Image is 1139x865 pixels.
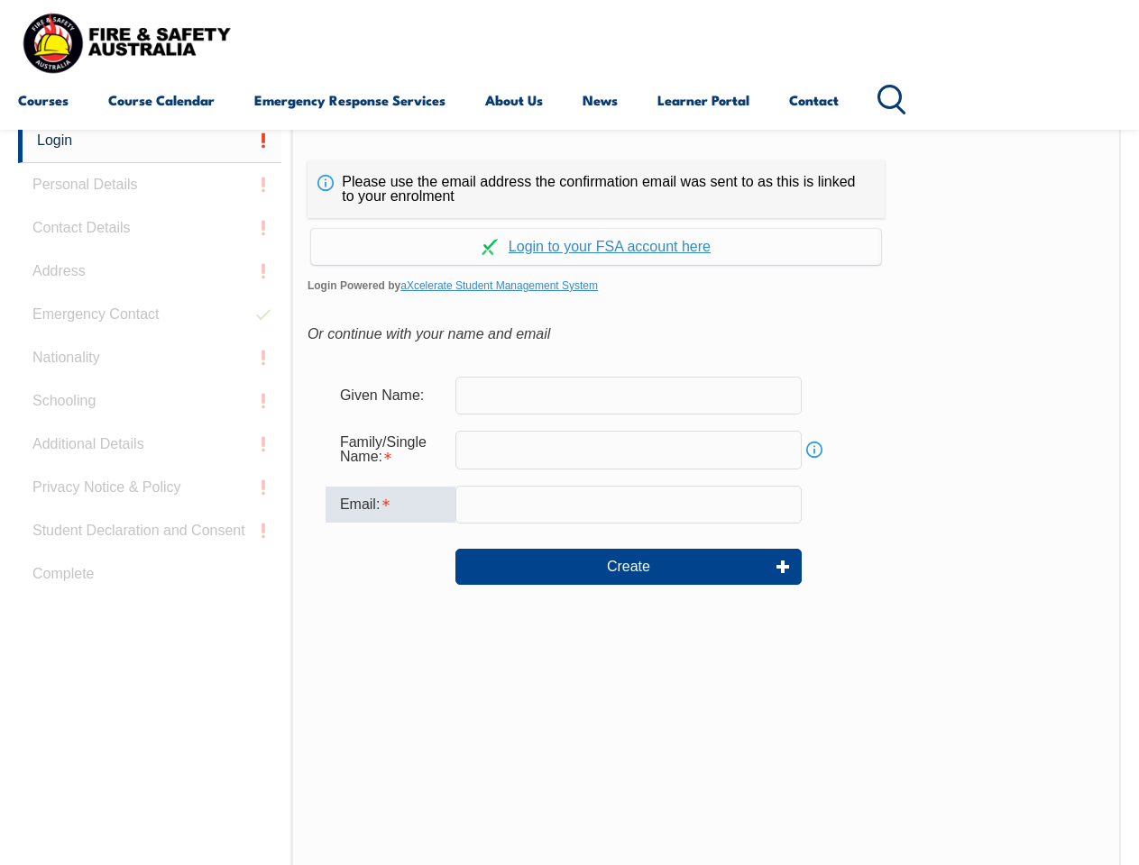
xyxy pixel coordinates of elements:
a: Course Calendar [108,78,215,122]
div: Family/Single Name is required. [326,425,455,474]
button: Create [455,549,802,585]
span: Login Powered by [308,272,1105,299]
a: News [583,78,618,122]
div: Or continue with your name and email [308,321,1105,348]
a: Contact [789,78,839,122]
a: About Us [485,78,543,122]
a: Info [802,437,827,462]
a: aXcelerate Student Management System [400,279,598,292]
a: Emergency Response Services [254,78,445,122]
img: Log in withaxcelerate [482,239,498,255]
a: Courses [18,78,69,122]
div: Email is required. [326,487,455,523]
a: Learner Portal [657,78,749,122]
div: Given Name: [326,378,455,413]
a: Login [18,119,281,163]
div: Please use the email address the confirmation email was sent to as this is linked to your enrolment [308,160,885,218]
